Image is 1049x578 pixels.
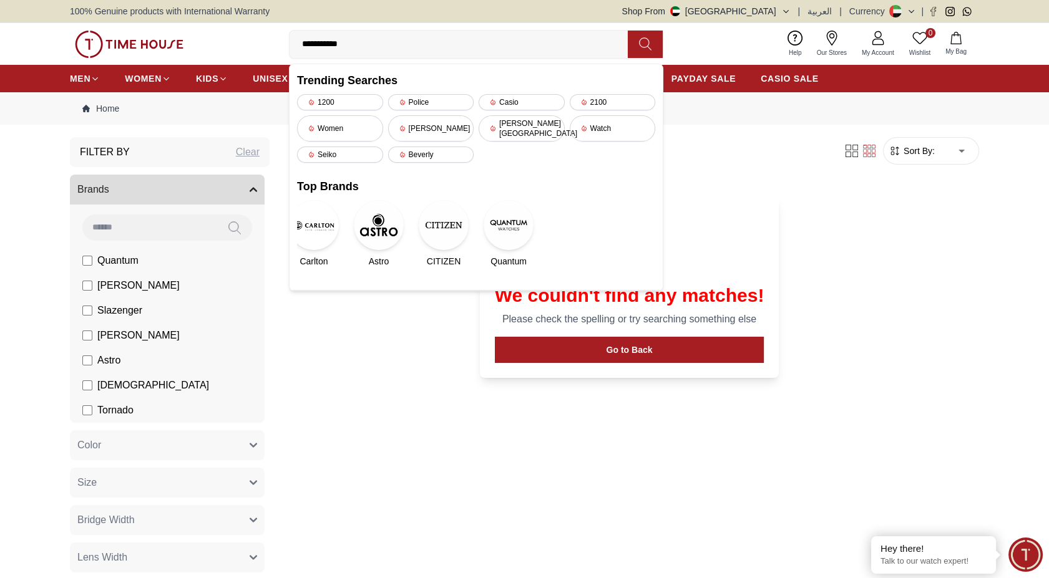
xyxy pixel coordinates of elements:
[369,255,389,267] span: Astro
[97,328,180,343] span: [PERSON_NAME]
[622,5,791,17] button: Shop From[GEOGRAPHIC_DATA]
[938,29,974,59] button: My Bag
[839,5,842,17] span: |
[761,72,819,85] span: CASIO SALE
[289,200,339,250] img: Carlton
[904,48,935,57] span: Wishlist
[82,281,92,291] input: [PERSON_NAME]
[70,430,265,460] button: Color
[97,278,180,293] span: [PERSON_NAME]
[70,468,265,498] button: Size
[570,115,656,142] div: Watch
[945,7,955,16] a: Instagram
[940,47,972,56] span: My Bag
[125,67,171,90] a: WOMEN
[962,7,972,16] a: Whatsapp
[236,145,260,160] div: Clear
[70,505,265,535] button: Bridge Width
[812,48,852,57] span: Our Stores
[881,542,987,555] div: Hey there!
[77,513,135,527] span: Bridge Width
[297,115,383,142] div: Women
[297,72,655,89] h2: Trending Searches
[419,200,469,250] img: CITIZEN
[70,175,265,205] button: Brands
[77,550,127,565] span: Lens Width
[857,48,899,57] span: My Account
[427,200,461,267] a: CITIZENCITIZEN
[70,542,265,572] button: Lens Width
[354,200,404,250] img: Astro
[761,67,819,90] a: CASIO SALE
[849,5,890,17] div: Currency
[484,200,534,250] img: Quantum
[77,475,97,490] span: Size
[479,94,565,110] div: Casio
[901,145,935,157] span: Sort By:
[670,6,680,16] img: United Arab Emirates
[253,72,288,85] span: UNISEX
[297,94,383,110] div: 1200
[97,378,209,393] span: [DEMOGRAPHIC_DATA]
[70,5,270,17] span: 100% Genuine products with International Warranty
[881,556,987,567] p: Talk to our watch expert!
[82,256,92,266] input: Quantum
[196,67,228,90] a: KIDS
[671,72,736,85] span: PAYDAY SALE
[77,438,101,453] span: Color
[809,28,854,60] a: Our Stores
[925,28,935,38] span: 0
[784,48,807,57] span: Help
[889,145,935,157] button: Sort By:
[253,67,297,90] a: UNISEX
[82,330,92,340] input: [PERSON_NAME]
[362,200,396,267] a: AstroAstro
[97,353,120,368] span: Astro
[97,253,139,268] span: Quantum
[70,92,979,125] nav: Breadcrumb
[70,72,90,85] span: MEN
[97,403,134,418] span: Tornado
[929,7,938,16] a: Facebook
[82,102,119,115] a: Home
[671,67,736,90] a: PAYDAY SALE
[807,5,832,17] button: العربية
[388,94,474,110] div: Police
[570,94,656,110] div: 2100
[427,255,461,267] span: CITIZEN
[297,147,383,163] div: Seiko
[490,255,527,267] span: Quantum
[921,5,924,17] span: |
[492,200,525,267] a: QuantumQuantum
[798,5,801,17] span: |
[479,115,565,142] div: [PERSON_NAME][GEOGRAPHIC_DATA]
[297,200,331,267] a: CarltonCarlton
[495,284,764,307] h1: We couldn't find any matches!
[902,28,938,60] a: 0Wishlist
[80,145,130,160] h3: Filter By
[125,72,162,85] span: WOMEN
[82,380,92,390] input: [DEMOGRAPHIC_DATA]
[388,147,474,163] div: Beverly
[300,255,328,267] span: Carlton
[495,337,764,363] button: Go to Back
[75,31,183,58] img: ...
[495,312,764,327] p: Please check the spelling or try searching something else
[97,303,142,318] span: Slazenger
[77,182,109,197] span: Brands
[388,115,474,142] div: [PERSON_NAME]
[1008,537,1043,572] div: Chat Widget
[82,306,92,315] input: Slazenger
[196,72,218,85] span: KIDS
[297,178,655,195] h2: Top Brands
[82,355,92,365] input: Astro
[82,405,92,415] input: Tornado
[70,67,100,90] a: MEN
[781,28,809,60] a: Help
